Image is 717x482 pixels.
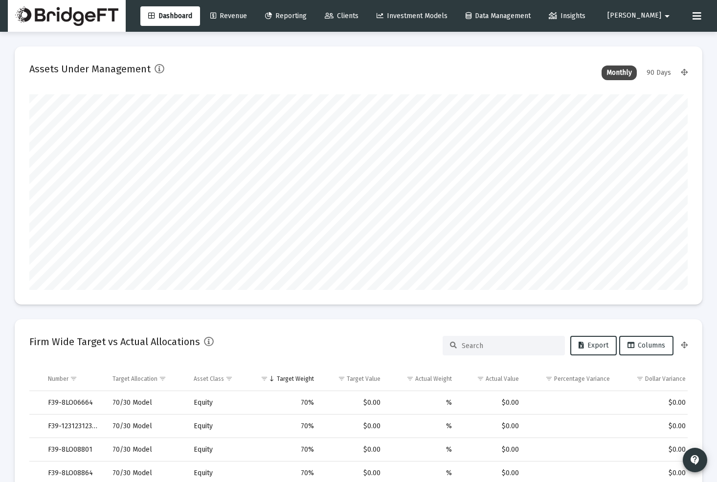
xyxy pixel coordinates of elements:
[627,341,665,350] span: Columns
[256,398,314,408] div: 70%
[617,367,695,391] td: Column Dollar Variance
[159,375,166,382] span: Show filter options for column 'Target Allocation'
[554,375,610,383] div: Percentage Variance
[394,421,452,431] div: %
[486,375,519,383] div: Actual Value
[106,391,187,415] td: 70/30 Model
[624,421,686,431] div: $0.00
[48,375,68,383] div: Number
[41,391,106,415] td: F39-8LO06664
[277,375,314,383] div: Target Weight
[466,445,519,455] div: $0.00
[338,375,345,382] span: Show filter options for column 'Target Value'
[225,375,233,382] span: Show filter options for column 'Asset Class'
[619,336,673,355] button: Columns
[462,342,558,350] input: Search
[526,367,617,391] td: Column Percentage Variance
[15,6,118,26] img: Dashboard
[41,367,106,391] td: Column Number
[415,375,452,383] div: Actual Weight
[624,398,686,408] div: $0.00
[328,398,381,408] div: $0.00
[70,375,77,382] span: Show filter options for column 'Number'
[106,367,187,391] td: Column Target Allocation
[261,375,268,382] span: Show filter options for column 'Target Weight'
[328,468,381,478] div: $0.00
[249,367,320,391] td: Column Target Weight
[106,438,187,461] td: 70/30 Model
[545,375,553,382] span: Show filter options for column 'Percentage Variance'
[29,61,151,77] h2: Assets Under Management
[194,375,224,383] div: Asset Class
[187,367,250,391] td: Column Asset Class
[257,6,314,26] a: Reporting
[394,445,452,455] div: %
[187,391,250,415] td: Equity
[689,454,701,466] mat-icon: contact_support
[579,341,608,350] span: Export
[187,438,250,461] td: Equity
[256,468,314,478] div: 70%
[202,6,255,26] a: Revenue
[661,6,673,26] mat-icon: arrow_drop_down
[347,375,381,383] div: Target Value
[328,421,381,431] div: $0.00
[187,415,250,438] td: Equity
[636,375,644,382] span: Show filter options for column 'Dollar Variance'
[394,468,452,478] div: %
[210,12,247,20] span: Revenue
[466,468,519,478] div: $0.00
[624,445,686,455] div: $0.00
[466,12,531,20] span: Data Management
[29,334,200,350] h2: Firm Wide Target vs Actual Allocations
[369,6,455,26] a: Investment Models
[549,12,585,20] span: Insights
[140,6,200,26] a: Dashboard
[325,12,358,20] span: Clients
[317,6,366,26] a: Clients
[148,12,192,20] span: Dashboard
[596,6,685,25] button: [PERSON_NAME]
[458,6,538,26] a: Data Management
[394,398,452,408] div: %
[256,445,314,455] div: 70%
[459,367,526,391] td: Column Actual Value
[477,375,484,382] span: Show filter options for column 'Actual Value'
[570,336,617,355] button: Export
[41,415,106,438] td: F39-123123123123
[624,468,686,478] div: $0.00
[645,375,686,383] div: Dollar Variance
[387,367,459,391] td: Column Actual Weight
[642,66,676,80] div: 90 Days
[466,398,519,408] div: $0.00
[377,12,448,20] span: Investment Models
[265,12,307,20] span: Reporting
[112,375,157,383] div: Target Allocation
[607,12,661,20] span: [PERSON_NAME]
[406,375,414,382] span: Show filter options for column 'Actual Weight'
[41,438,106,461] td: F39-8LO08801
[466,421,519,431] div: $0.00
[602,66,637,80] div: Monthly
[541,6,593,26] a: Insights
[256,421,314,431] div: 70%
[106,415,187,438] td: 70/30 Model
[328,445,381,455] div: $0.00
[321,367,387,391] td: Column Target Value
